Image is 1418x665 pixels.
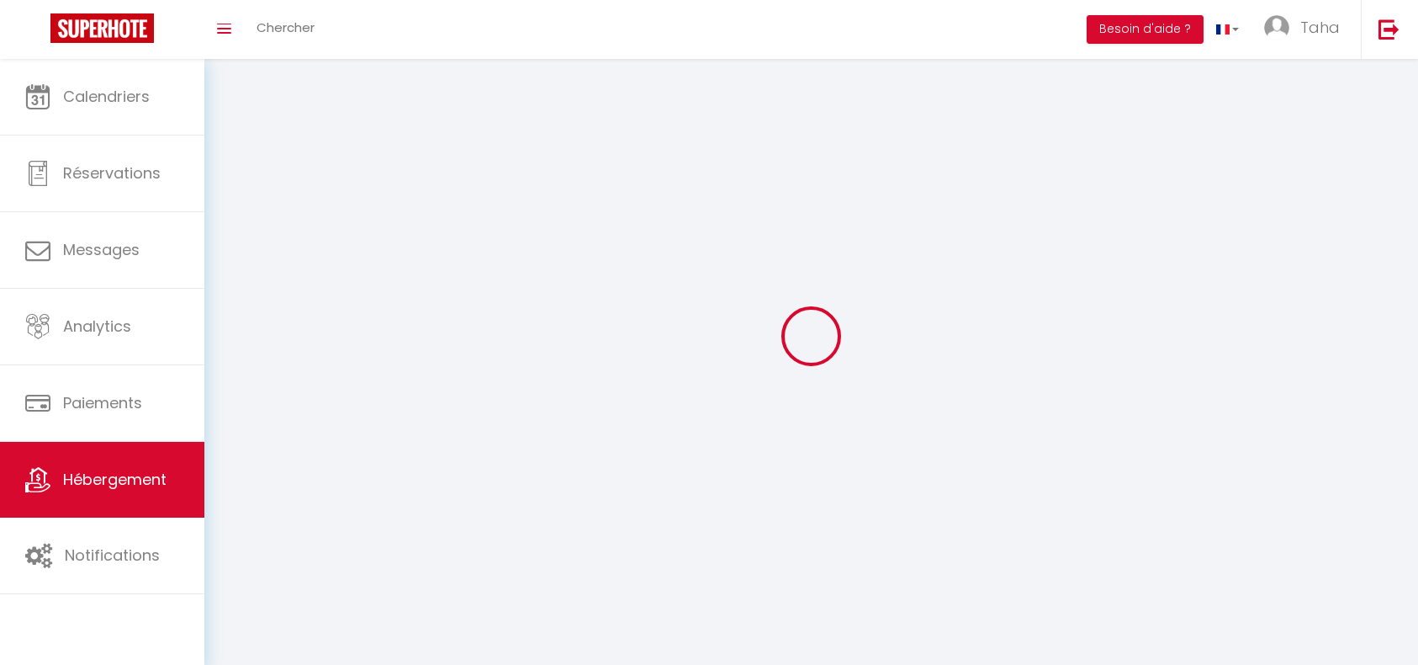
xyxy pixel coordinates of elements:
span: Analytics [63,316,131,337]
span: Chercher [257,19,315,36]
span: Calendriers [63,86,150,107]
span: Messages [63,239,140,260]
span: Paiements [63,392,142,413]
img: logout [1378,19,1399,40]
img: ... [1264,15,1289,40]
span: Notifications [65,545,160,566]
button: Besoin d'aide ? [1087,15,1204,44]
span: Taha [1300,17,1340,38]
img: Super Booking [50,13,154,43]
span: Réservations [63,162,161,184]
span: Hébergement [63,469,167,490]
